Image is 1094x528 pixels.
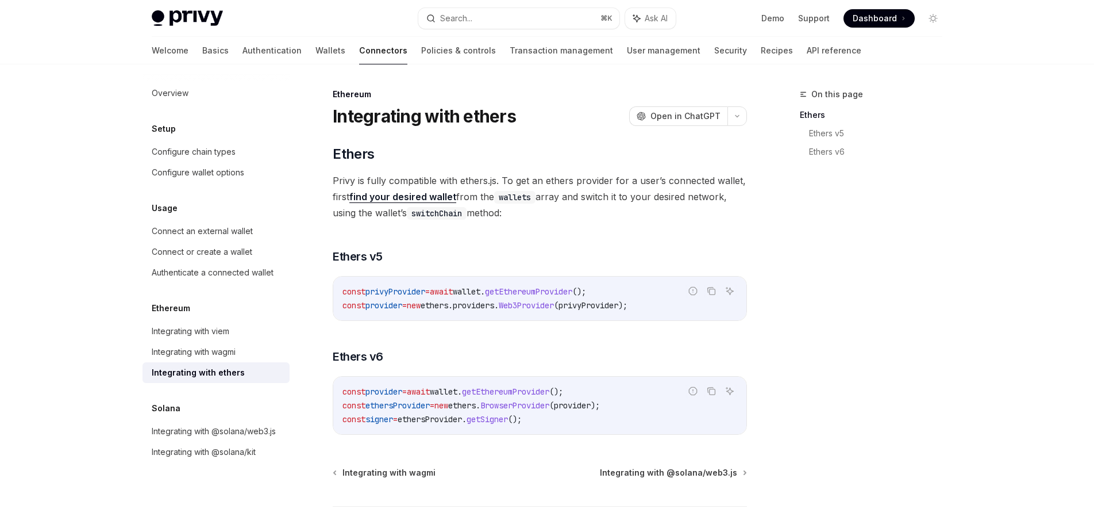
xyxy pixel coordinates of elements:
[572,286,586,297] span: ();
[142,262,290,283] a: Authenticate a connected wallet
[359,37,407,64] a: Connectors
[558,300,618,311] span: privyProvider
[448,300,453,311] span: .
[152,10,223,26] img: light logo
[202,37,229,64] a: Basics
[685,284,700,299] button: Report incorrect code
[315,37,345,64] a: Wallets
[809,124,952,143] a: Ethers v5
[402,300,407,311] span: =
[800,106,952,124] a: Ethers
[549,387,563,397] span: ();
[152,401,180,415] h5: Solana
[142,83,290,104] a: Overview
[142,242,290,262] a: Connect or create a wallet
[467,414,508,424] span: getSigner
[152,345,236,359] div: Integrating with wagmi
[342,300,365,311] span: const
[448,400,476,411] span: ethers
[342,400,365,411] span: const
[152,224,253,238] div: Connect an external wallet
[152,445,256,459] div: Integrating with @solana/kit
[152,366,245,380] div: Integrating with ethers
[685,384,700,399] button: Report incorrect code
[549,400,554,411] span: (
[142,321,290,342] a: Integrating with viem
[425,286,430,297] span: =
[402,387,407,397] span: =
[645,13,668,24] span: Ask AI
[510,37,613,64] a: Transaction management
[393,414,398,424] span: =
[152,245,252,259] div: Connect or create a wallet
[342,467,436,479] span: Integrating with wagmi
[600,14,613,23] span: ⌘ K
[843,9,915,28] a: Dashboard
[462,387,549,397] span: getEthereumProvider
[508,414,522,424] span: ();
[333,349,383,365] span: Ethers v6
[152,86,188,100] div: Overview
[365,300,402,311] span: provider
[152,266,273,280] div: Authenticate a connected wallet
[476,400,480,411] span: .
[152,166,244,179] div: Configure wallet options
[421,37,496,64] a: Policies & controls
[342,414,365,424] span: const
[152,37,188,64] a: Welcome
[811,87,863,101] span: On this page
[600,467,746,479] a: Integrating with @solana/web3.js
[440,12,472,25] div: Search...
[152,201,178,215] h5: Usage
[494,191,536,204] code: wallets
[421,300,448,311] span: ethers
[342,387,365,397] span: const
[618,300,627,311] span: );
[142,421,290,442] a: Integrating with @solana/web3.js
[398,414,462,424] span: ethersProvider
[924,9,942,28] button: Toggle dark mode
[714,37,747,64] a: Security
[333,248,383,265] span: Ethers v5
[333,89,747,100] div: Ethereum
[722,384,737,399] button: Ask AI
[365,286,425,297] span: privyProvider
[480,286,485,297] span: .
[600,467,737,479] span: Integrating with @solana/web3.js
[430,387,457,397] span: wallet
[430,400,434,411] span: =
[434,400,448,411] span: new
[761,13,784,24] a: Demo
[142,442,290,462] a: Integrating with @solana/kit
[142,342,290,362] a: Integrating with wagmi
[462,414,467,424] span: .
[798,13,830,24] a: Support
[333,106,516,127] h1: Integrating with ethers
[807,37,861,64] a: API reference
[761,37,793,64] a: Recipes
[152,145,236,159] div: Configure chain types
[365,414,393,424] span: signer
[704,384,719,399] button: Copy the contents from the code block
[418,8,619,29] button: Search...⌘K
[142,141,290,162] a: Configure chain types
[142,362,290,383] a: Integrating with ethers
[650,110,721,122] span: Open in ChatGPT
[457,387,462,397] span: .
[349,191,456,203] a: find your desired wallet
[365,400,430,411] span: ethersProvider
[333,173,747,221] span: Privy is fully compatible with ethers.js. To get an ethers provider for a user’s connected wallet...
[152,301,190,315] h5: Ethereum
[722,284,737,299] button: Ask AI
[453,286,480,297] span: wallet
[453,300,494,311] span: providers
[554,300,558,311] span: (
[554,400,591,411] span: provider
[407,387,430,397] span: await
[629,106,727,126] button: Open in ChatGPT
[480,400,549,411] span: BrowserProvider
[407,300,421,311] span: new
[333,145,374,163] span: Ethers
[142,162,290,183] a: Configure wallet options
[704,284,719,299] button: Copy the contents from the code block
